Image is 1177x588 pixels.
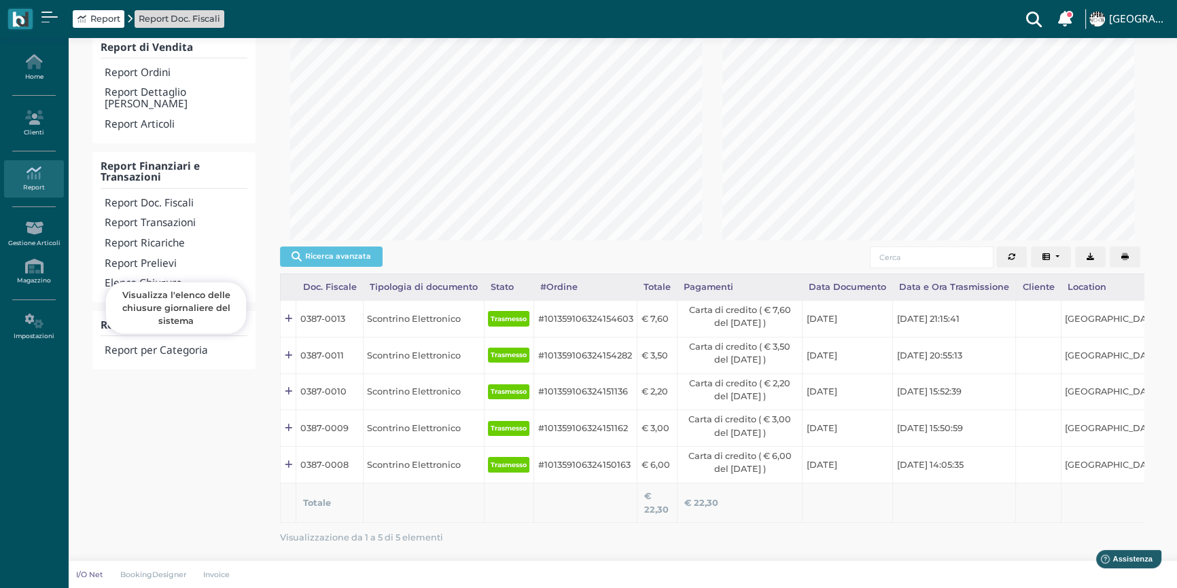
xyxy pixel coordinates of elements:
h4: Report Doc. Fiscali [105,198,247,209]
td: Scontrino Elettronico [363,410,484,447]
h4: Report per Categoria [105,345,247,356]
td: #101359106324151162 [533,410,637,447]
a: BookingDesigner [111,569,195,580]
b: Trasmesso [491,461,527,468]
p: I/O Net [76,569,103,580]
div: Colonne [1031,246,1076,268]
div: Pagamenti [678,274,803,300]
h4: Report Articoli [105,119,247,130]
td: [DATE] 15:50:59 [893,410,1016,447]
div: Cliente [1016,274,1061,300]
td: [DATE] [802,337,892,373]
div: € 22,30 [684,496,796,509]
td: € 3,50 [637,337,678,373]
td: € 7,60 [637,301,678,337]
div: Data e Ora Trasmissione [893,274,1016,300]
td: [GEOGRAPHIC_DATA] [1061,447,1165,483]
td: € 3,00 [637,410,678,447]
td: Scontrino Elettronico [363,373,484,410]
td: € 2,20 [637,373,678,410]
a: ... [GEOGRAPHIC_DATA] [1087,3,1169,35]
a: Report [77,12,120,25]
div: Visualizza l'elenco delle chiusure giornaliere del sistema [105,282,247,333]
td: #101359106324150163 [533,447,637,483]
a: Report Doc. Fiscali [139,12,220,25]
td: #101359106324154282 [533,337,637,373]
a: Report [4,160,63,198]
div: Tipologia di documento [363,274,484,300]
td: #101359106324154603 [533,301,637,337]
h4: Report Ricariche [105,238,247,249]
h4: Report Ordini [105,67,247,79]
b: Report di Vendita [101,40,193,54]
a: Home [4,49,63,86]
td: [GEOGRAPHIC_DATA] [1061,373,1165,410]
td: [GEOGRAPHIC_DATA] [1061,337,1165,373]
td: € 6,00 [637,447,678,483]
td: [GEOGRAPHIC_DATA] [1061,410,1165,447]
td: Scontrino Elettronico [363,337,484,373]
b: Trasmesso [491,351,527,359]
span: Report [90,12,120,25]
img: ... [1089,12,1104,26]
td: #101359106324151136 [533,373,637,410]
td: [DATE] 20:55:13 [893,337,1016,373]
a: Magazzino [4,253,63,291]
button: Export [1075,246,1106,268]
button: Columns [1031,246,1072,268]
td: [DATE] [802,447,892,483]
input: Cerca [870,246,994,268]
h4: Report Transazioni [105,217,247,229]
td: 0387-0013 [296,301,363,337]
div: Data Documento [802,274,892,300]
td: 0387-0009 [296,410,363,447]
td: [DATE] [802,410,892,447]
td: [DATE] [802,373,892,410]
a: Gestione Articoli [4,215,63,253]
div: Totale [637,274,678,300]
div: Location [1061,274,1165,300]
td: [DATE] 21:15:41 [893,301,1016,337]
td: 0387-0010 [296,373,363,410]
img: logo [12,12,28,27]
td: 0387-0011 [296,337,363,373]
div: € 22,30 [644,490,671,515]
div: Stato [484,274,533,300]
td: [DATE] 14:05:35 [893,447,1016,483]
a: Invoice [195,569,239,580]
span: Assistenza [40,11,90,21]
label: Carta di credito ( € 3,00 del [DATE] ) [682,413,798,439]
div: #Ordine [533,274,637,300]
b: Trasmesso [491,315,527,323]
h4: Report Dettaglio [PERSON_NAME] [105,87,247,110]
div: Doc. Fiscale [296,274,363,300]
b: Report Speciali [101,318,179,332]
td: 0387-0008 [296,447,363,483]
td: Scontrino Elettronico [363,301,484,337]
button: Ricerca avanzata [280,246,383,267]
iframe: Help widget launcher [1081,546,1165,576]
label: Carta di credito ( € 2,20 del [DATE] ) [682,377,798,403]
b: Trasmesso [491,388,527,395]
b: Trasmesso [491,424,527,432]
label: Carta di credito ( € 7,60 del [DATE] ) [682,304,798,329]
a: Clienti [4,105,63,142]
td: Scontrino Elettronico [363,447,484,483]
h4: [GEOGRAPHIC_DATA] [1109,14,1169,25]
a: Impostazioni [4,308,63,346]
h4: Report Prelievi [105,258,247,270]
b: Report Finanziari e Transazioni [101,159,200,185]
label: Carta di credito ( € 3,50 del [DATE] ) [682,340,798,366]
button: Aggiorna [996,246,1027,268]
td: [DATE] [802,301,892,337]
div: Totale [303,496,356,509]
td: [DATE] 15:52:39 [893,373,1016,410]
td: [GEOGRAPHIC_DATA] [1061,301,1165,337]
label: Carta di credito ( € 6,00 del [DATE] ) [682,449,798,475]
span: Visualizzazione da 1 a 5 di 5 elementi [280,528,443,547]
